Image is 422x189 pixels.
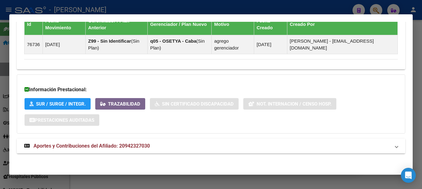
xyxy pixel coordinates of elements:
button: SUR / SURGE / INTEGR. [25,98,91,110]
th: Fecha Movimiento [43,13,85,35]
span: Prestaciones Auditadas [35,117,94,123]
h3: Información Prestacional: [25,86,397,93]
button: Prestaciones Auditadas [25,114,99,126]
button: Sin Certificado Discapacidad [150,98,239,110]
th: Creado Por [287,13,397,35]
button: Trazabilidad [95,98,145,110]
span: Sin Plan [88,38,139,50]
button: Not. Internacion / Censo Hosp. [243,98,336,110]
span: Sin Plan [150,38,205,50]
span: SUR / SURGE / INTEGR. [36,101,86,107]
td: 76736 [25,35,43,54]
th: Gerenciador / Plan Anterior [86,13,148,35]
td: [DATE] [43,35,85,54]
th: Id [25,13,43,35]
th: Fecha Creado [254,13,287,35]
td: [DATE] [254,35,287,54]
th: Motivo [212,13,254,35]
strong: Z99 - Sin Identificar [88,38,131,44]
strong: q05 - OSETYA - Caba [150,38,196,44]
span: Not. Internacion / Censo Hosp. [257,101,331,107]
mat-expansion-panel-header: Aportes y Contribuciones del Afiliado: 20942327030 [17,139,405,154]
td: ( ) [147,35,211,54]
span: Aportes y Contribuciones del Afiliado: 20942327030 [34,143,150,149]
th: Gerenciador / Plan Nuevo [147,13,211,35]
td: [PERSON_NAME] - [EMAIL_ADDRESS][DOMAIN_NAME] [287,35,397,54]
span: Trazabilidad [108,101,140,107]
span: Sin Certificado Discapacidad [162,101,234,107]
td: agrego gerenciador [212,35,254,54]
td: ( ) [86,35,148,54]
div: Open Intercom Messenger [401,168,416,183]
